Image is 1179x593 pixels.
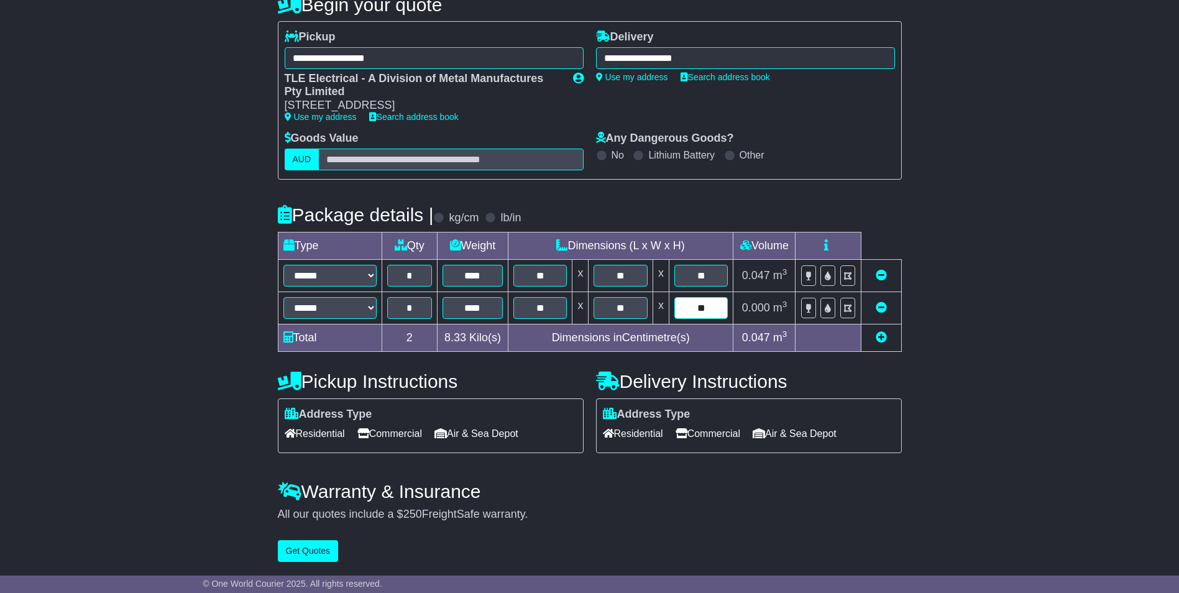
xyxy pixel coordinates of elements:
span: 0.047 [742,331,770,344]
td: Type [278,232,382,259]
td: Volume [733,232,796,259]
span: m [773,331,787,344]
label: AUD [285,149,319,170]
td: Dimensions in Centimetre(s) [508,324,733,351]
span: m [773,269,787,282]
span: Air & Sea Depot [753,424,837,443]
label: Other [740,149,764,161]
span: Air & Sea Depot [434,424,518,443]
span: Residential [603,424,663,443]
td: Total [278,324,382,351]
h4: Delivery Instructions [596,371,902,392]
a: Search address book [681,72,770,82]
label: Any Dangerous Goods? [596,132,734,145]
span: 0.047 [742,269,770,282]
td: Qty [382,232,437,259]
span: 8.33 [444,331,466,344]
td: x [572,292,589,324]
span: © One World Courier 2025. All rights reserved. [203,579,382,589]
div: All our quotes include a $ FreightSafe warranty. [278,508,902,522]
td: 2 [382,324,437,351]
h4: Pickup Instructions [278,371,584,392]
label: Goods Value [285,132,359,145]
div: TLE Electrical - A Division of Metal Manufactures Pty Limited [285,72,561,99]
label: Pickup [285,30,336,44]
sup: 3 [782,300,787,309]
button: Get Quotes [278,540,339,562]
label: Address Type [603,408,690,421]
span: Commercial [357,424,422,443]
td: x [653,259,669,292]
span: 250 [403,508,422,520]
sup: 3 [782,267,787,277]
span: 0.000 [742,301,770,314]
label: kg/cm [449,211,479,225]
td: Weight [437,232,508,259]
a: Use my address [285,112,357,122]
td: Kilo(s) [437,324,508,351]
td: Dimensions (L x W x H) [508,232,733,259]
label: Lithium Battery [648,149,715,161]
a: Add new item [876,331,887,344]
sup: 3 [782,329,787,339]
label: Address Type [285,408,372,421]
a: Remove this item [876,301,887,314]
td: x [653,292,669,324]
a: Use my address [596,72,668,82]
td: x [572,259,589,292]
div: [STREET_ADDRESS] [285,99,561,113]
a: Search address book [369,112,459,122]
span: Residential [285,424,345,443]
a: Remove this item [876,269,887,282]
h4: Warranty & Insurance [278,481,902,502]
label: lb/in [500,211,521,225]
span: Commercial [676,424,740,443]
label: Delivery [596,30,654,44]
h4: Package details | [278,205,434,225]
label: No [612,149,624,161]
span: m [773,301,787,314]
